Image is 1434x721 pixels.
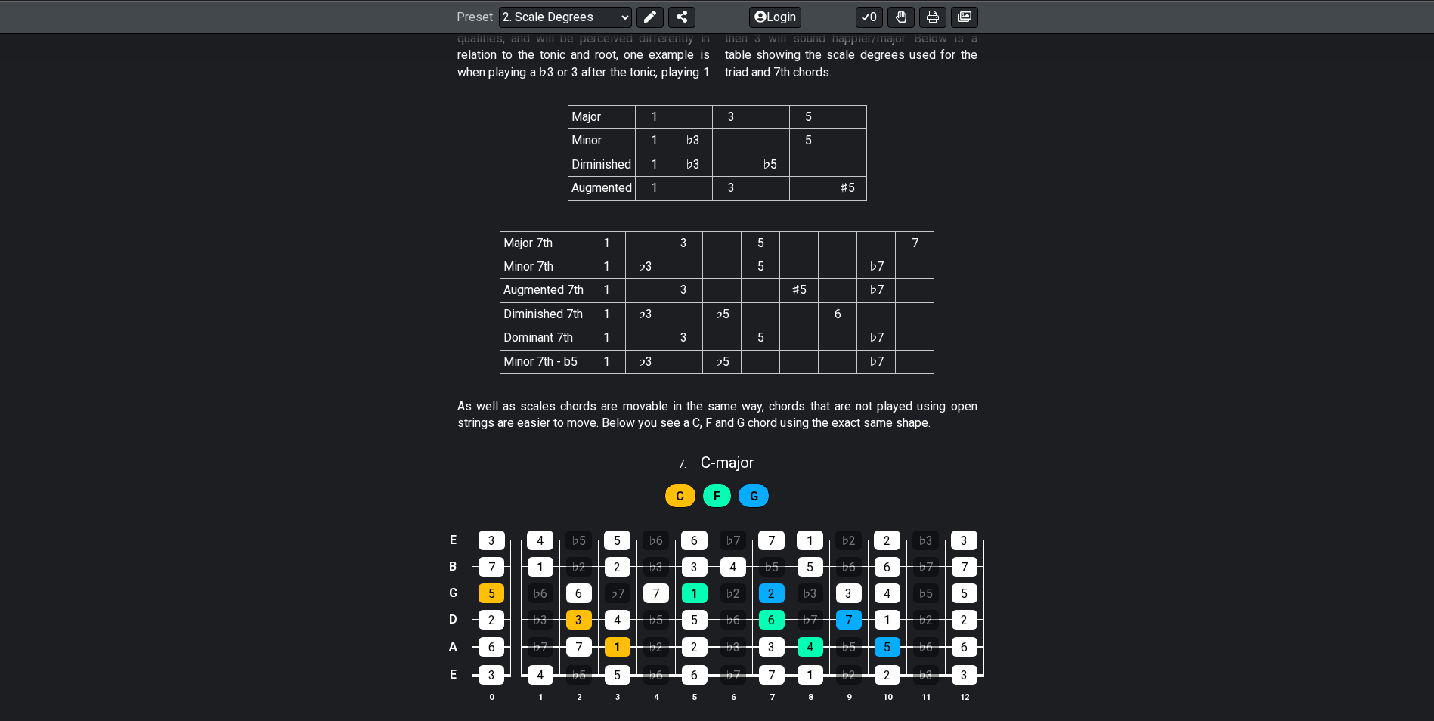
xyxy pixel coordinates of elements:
[674,129,712,153] td: ♭3
[674,153,712,176] td: ♭3
[565,531,592,550] div: ♭5
[664,326,703,350] td: 3
[587,279,626,302] td: 1
[643,637,669,657] div: ♭2
[500,350,587,373] td: Minor 7th - b5
[643,610,669,630] div: ♭5
[598,689,636,704] th: 3
[759,665,785,685] div: 7
[605,610,630,630] div: 4
[444,553,462,580] td: B
[500,279,587,302] td: Augmented 7th
[798,557,823,577] div: 5
[626,302,664,326] td: ♭3
[857,326,896,350] td: ♭7
[587,350,626,373] td: 1
[836,665,862,685] div: ♭2
[798,665,823,685] div: 1
[952,583,977,603] div: 5
[643,531,669,550] div: ♭6
[676,485,684,507] span: First enable full edit mode to edit
[457,13,977,81] p: Different scale degrees have different qualities, and will be perceived differently in relation t...
[906,689,945,704] th: 11
[701,453,754,472] span: C - major
[828,177,866,200] td: ♯5
[749,6,801,27] button: Login
[444,606,462,633] td: D
[791,689,829,704] th: 8
[559,689,598,704] th: 2
[868,689,906,704] th: 10
[857,255,896,278] td: ♭7
[758,531,785,550] div: 7
[568,177,635,200] td: Augmented
[798,610,823,630] div: ♭7
[678,456,701,473] span: 7 .
[874,531,900,550] div: 2
[829,689,868,704] th: 9
[759,557,785,577] div: ♭5
[887,6,915,27] button: Toggle Dexterity for all fretkits
[444,528,462,554] td: E
[566,637,592,657] div: 7
[528,557,553,577] div: 1
[875,557,900,577] div: 6
[875,637,900,657] div: 5
[712,177,751,200] td: 3
[457,398,977,432] p: As well as scales chords are movable in the same way, chords that are not played using open strin...
[836,610,862,630] div: 7
[742,255,780,278] td: 5
[643,583,669,603] div: 7
[720,637,746,657] div: ♭3
[521,689,559,704] th: 1
[444,580,462,606] td: G
[626,350,664,373] td: ♭3
[682,665,708,685] div: 6
[479,531,505,550] div: 3
[479,557,504,577] div: 7
[836,583,862,603] div: 3
[500,231,587,255] th: Major 7th
[759,637,785,657] div: 3
[664,231,703,255] th: 3
[945,689,983,704] th: 12
[626,255,664,278] td: ♭3
[605,637,630,657] div: 1
[527,531,553,550] div: 4
[752,689,791,704] th: 7
[703,350,742,373] td: ♭5
[836,557,862,577] div: ♭6
[857,350,896,373] td: ♭7
[952,610,977,630] div: 2
[605,665,630,685] div: 5
[668,6,695,27] button: Share Preset
[798,637,823,657] div: 4
[951,6,978,27] button: Create image
[568,153,635,176] td: Diminished
[479,665,504,685] div: 3
[798,583,823,603] div: ♭3
[720,665,746,685] div: ♭7
[500,326,587,350] td: Dominant 7th
[875,665,900,685] div: 2
[528,637,553,657] div: ♭7
[836,637,862,657] div: ♭5
[913,557,939,577] div: ♭7
[789,129,828,153] td: 5
[720,610,746,630] div: ♭6
[919,6,946,27] button: Print
[635,105,674,128] th: 1
[952,637,977,657] div: 6
[604,531,630,550] div: 5
[528,610,553,630] div: ♭3
[856,6,883,27] button: 0
[913,610,939,630] div: ♭2
[682,637,708,657] div: 2
[643,665,669,685] div: ♭6
[635,153,674,176] td: 1
[720,557,746,577] div: 4
[635,177,674,200] td: 1
[528,583,553,603] div: ♭6
[500,255,587,278] td: Minor 7th
[913,665,939,685] div: ♭3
